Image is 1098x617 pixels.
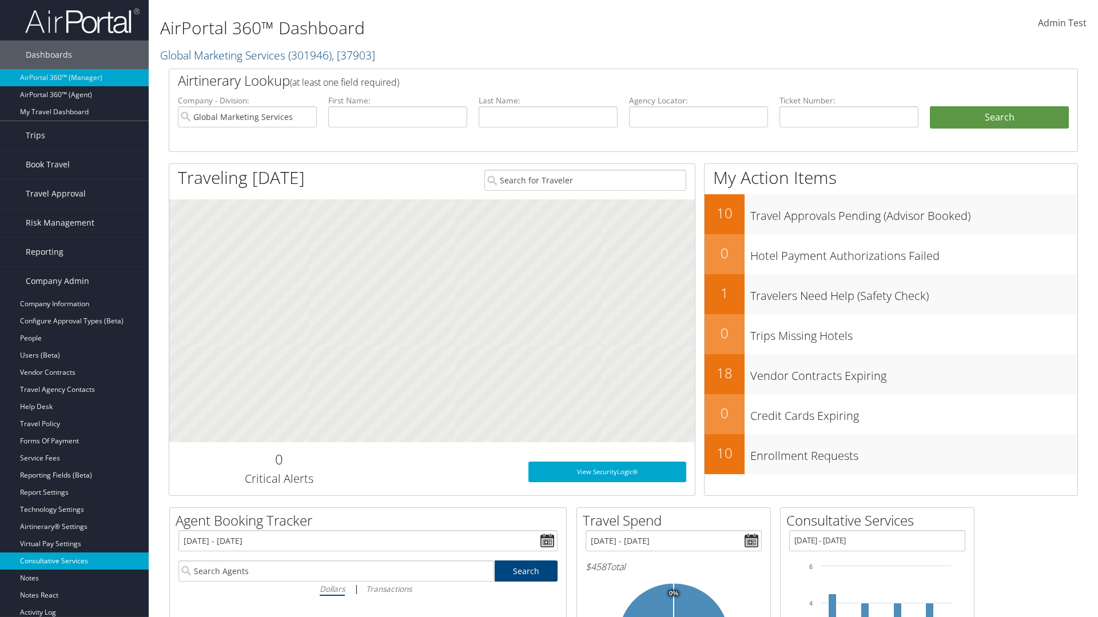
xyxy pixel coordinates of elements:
[26,121,45,150] span: Trips
[809,563,813,570] tspan: 6
[705,434,1077,474] a: 10Enrollment Requests
[178,166,305,190] h1: Traveling [DATE]
[705,194,1077,234] a: 10Travel Approvals Pending (Advisor Booked)
[705,443,745,463] h2: 10
[930,106,1069,129] button: Search
[705,394,1077,434] a: 0Credit Cards Expiring
[290,76,399,89] span: (at least one field required)
[26,179,86,208] span: Travel Approval
[705,274,1077,314] a: 1Travelers Need Help (Safety Check)
[479,95,618,106] label: Last Name:
[26,267,89,295] span: Company Admin
[705,234,1077,274] a: 0Hotel Payment Authorizations Failed
[178,471,380,487] h3: Critical Alerts
[178,560,494,582] input: Search Agents
[750,282,1077,304] h3: Travelers Need Help (Safety Check)
[176,511,566,530] h2: Agent Booking Tracker
[178,450,380,469] h2: 0
[750,322,1077,344] h3: Trips Missing Hotels
[1038,6,1087,41] a: Admin Test
[484,170,686,191] input: Search for Traveler
[366,583,412,594] i: Transactions
[288,47,332,63] span: ( 301946 )
[328,95,467,106] label: First Name:
[779,95,918,106] label: Ticket Number:
[705,403,745,423] h2: 0
[750,362,1077,384] h3: Vendor Contracts Expiring
[705,203,745,223] h2: 10
[26,41,72,69] span: Dashboards
[705,363,745,383] h2: 18
[705,283,745,303] h2: 1
[26,209,94,237] span: Risk Management
[705,354,1077,394] a: 18Vendor Contracts Expiring
[583,511,770,530] h2: Travel Spend
[25,7,140,34] img: airportal-logo.png
[332,47,375,63] span: , [ 37903 ]
[786,511,974,530] h2: Consultative Services
[705,323,745,343] h2: 0
[586,560,762,573] h6: Total
[705,243,745,263] h2: 0
[178,95,317,106] label: Company - Division:
[495,560,558,582] a: Search
[320,583,345,594] i: Dollars
[26,150,70,179] span: Book Travel
[669,590,678,597] tspan: 0%
[1038,17,1087,29] span: Admin Test
[750,402,1077,424] h3: Credit Cards Expiring
[705,314,1077,354] a: 0Trips Missing Hotels
[26,238,63,266] span: Reporting
[629,95,768,106] label: Agency Locator:
[750,242,1077,264] h3: Hotel Payment Authorizations Failed
[178,71,993,90] h2: Airtinerary Lookup
[705,166,1077,190] h1: My Action Items
[809,600,813,607] tspan: 4
[178,582,558,596] div: |
[750,202,1077,224] h3: Travel Approvals Pending (Advisor Booked)
[528,462,686,482] a: View SecurityLogic®
[586,560,606,573] span: $458
[160,16,778,40] h1: AirPortal 360™ Dashboard
[750,442,1077,464] h3: Enrollment Requests
[160,47,375,63] a: Global Marketing Services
